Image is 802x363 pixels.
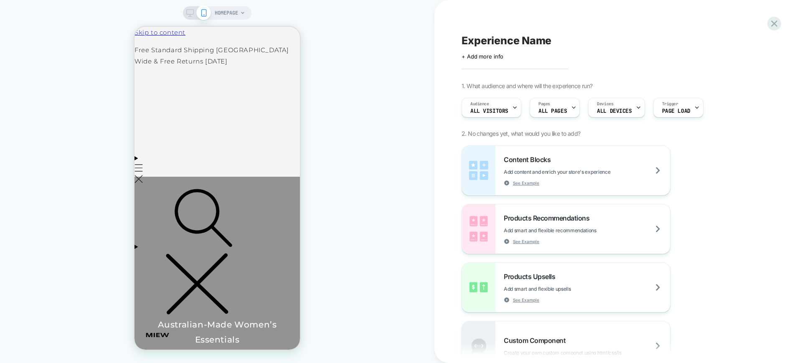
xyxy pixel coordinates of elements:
[4,290,161,320] h1: Australian-Made Women’s Essentials
[470,101,489,107] span: Audience
[662,108,690,114] span: Page Load
[662,101,678,107] span: Trigger
[504,155,555,164] span: Content Blocks
[504,227,638,234] span: Add smart and flexible recommendations
[504,169,652,175] span: Add content and enrich your store's experience
[462,53,503,60] span: + Add more info
[538,108,567,114] span: ALL PAGES
[504,336,570,345] span: Custom Component
[597,101,613,107] span: Devices
[462,82,592,89] span: 1. What audience and where will the experience run?
[513,297,539,303] span: See Example
[504,214,594,222] span: Products Recommendations
[513,239,539,244] span: See Example
[504,286,612,292] span: Add smart and flexible upsells
[597,108,632,114] span: ALL DEVICES
[504,350,663,356] span: Create your own custom componet using html/css/js
[538,101,550,107] span: Pages
[215,6,238,20] span: HOMEPAGE
[504,272,559,281] span: Products Upsells
[462,130,580,137] span: 2. No changes yet, what would you like to add?
[462,34,551,47] span: Experience Name
[470,108,508,114] span: All Visitors
[513,180,539,186] span: See Example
